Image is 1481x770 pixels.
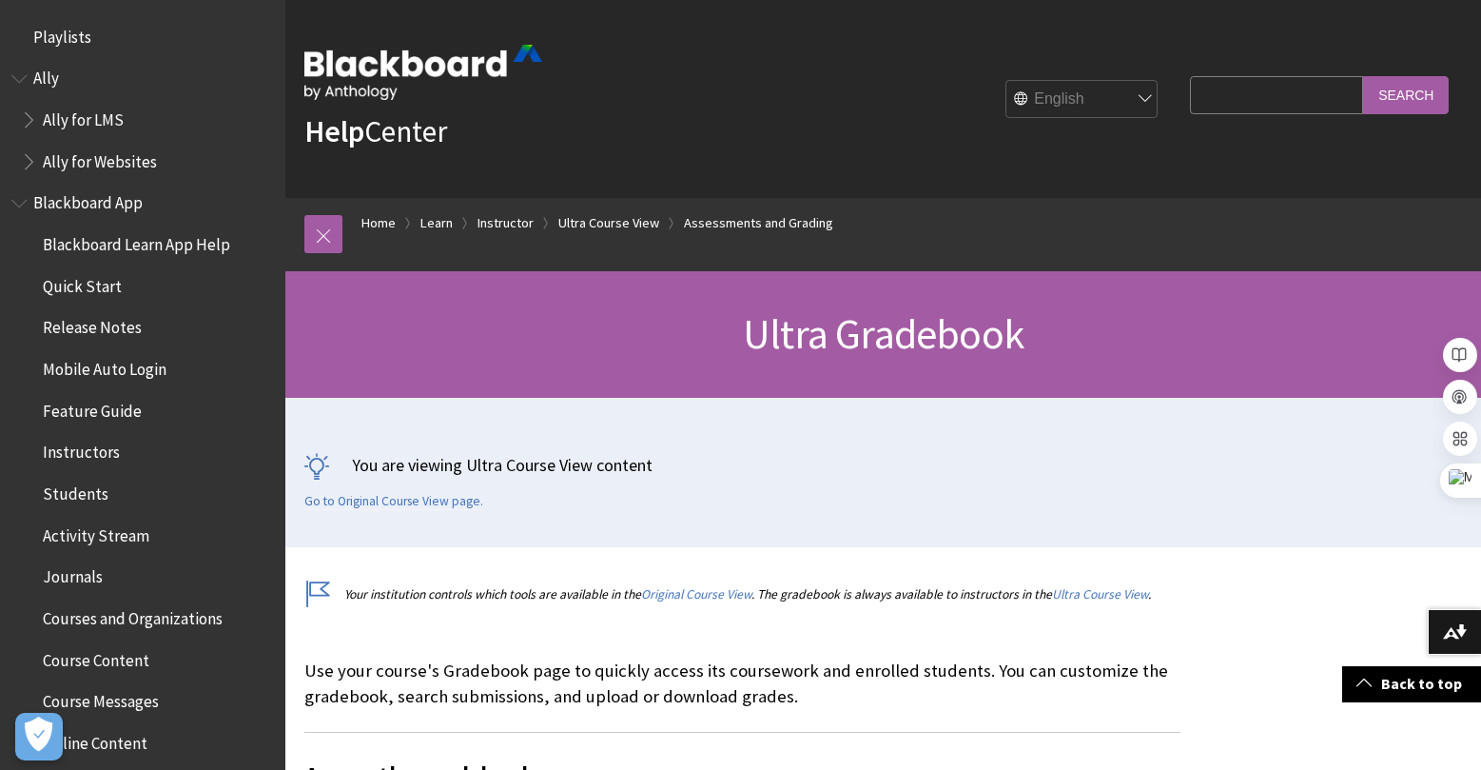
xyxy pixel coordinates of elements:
[33,63,59,89] span: Ally
[43,644,149,670] span: Course Content
[1006,81,1159,119] select: Site Language Selector
[420,211,453,235] a: Learn
[1052,586,1148,602] a: Ultra Course View
[33,21,91,47] span: Playlists
[641,586,751,602] a: Original Course View
[304,45,542,100] img: Blackboard by Anthology
[43,478,108,503] span: Students
[43,562,103,587] span: Journals
[304,112,364,150] strong: Help
[15,713,63,760] button: Open Preferences
[304,493,483,510] a: Go to Original Course View page.
[43,270,122,296] span: Quick Start
[477,211,534,235] a: Instructor
[43,228,230,254] span: Blackboard Learn App Help
[43,437,120,463] span: Instructors
[304,585,1180,603] p: Your institution controls which tools are available in the . The gradebook is always available to...
[304,453,1462,477] p: You are viewing Ultra Course View content
[43,520,149,545] span: Activity Stream
[43,353,166,379] span: Mobile Auto Login
[304,659,1180,708] p: Use your course's Gradebook page to quickly access its coursework and enrolled students. You can ...
[304,112,447,150] a: HelpCenter
[361,211,396,235] a: Home
[43,395,142,421] span: Feature Guide
[743,307,1023,360] span: Ultra Gradebook
[43,727,147,753] span: Offline Content
[43,146,157,171] span: Ally for Websites
[33,188,143,213] span: Blackboard App
[558,211,659,235] a: Ultra Course View
[684,211,833,235] a: Assessments and Grading
[43,686,159,712] span: Course Messages
[11,63,274,178] nav: Book outline for Anthology Ally Help
[1363,76,1449,113] input: Search
[43,104,124,129] span: Ally for LMS
[1342,666,1481,701] a: Back to top
[11,21,274,53] nav: Book outline for Playlists
[43,312,142,338] span: Release Notes
[43,602,223,628] span: Courses and Organizations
